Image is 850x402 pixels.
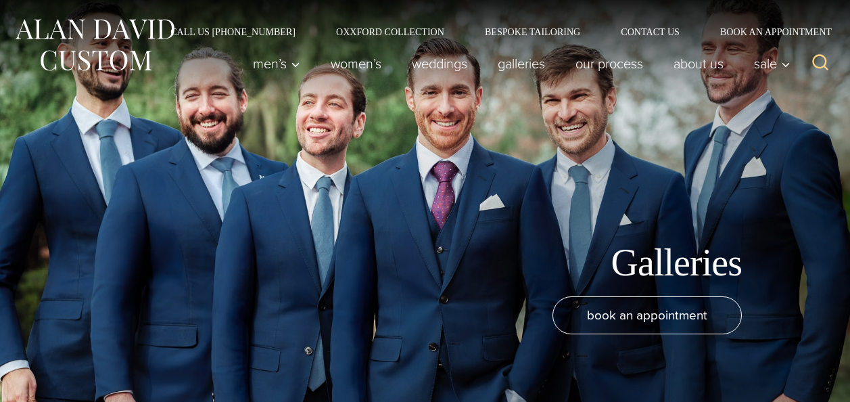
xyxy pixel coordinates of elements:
span: Sale [754,57,790,70]
a: Oxxford Collection [316,27,465,37]
a: About Us [659,50,739,77]
a: Book an Appointment [700,27,836,37]
a: Our Process [561,50,659,77]
a: Galleries [483,50,561,77]
a: book an appointment [552,296,742,334]
nav: Secondary Navigation [150,27,836,37]
nav: Primary Navigation [238,50,798,77]
a: Women’s [316,50,397,77]
button: View Search Form [804,47,836,80]
span: Men’s [253,57,300,70]
h1: Galleries [611,240,742,286]
span: book an appointment [587,305,707,325]
a: Bespoke Tailoring [465,27,600,37]
a: Call Us [PHONE_NUMBER] [150,27,316,37]
img: Alan David Custom [14,15,176,75]
a: Contact Us [600,27,700,37]
a: weddings [397,50,483,77]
